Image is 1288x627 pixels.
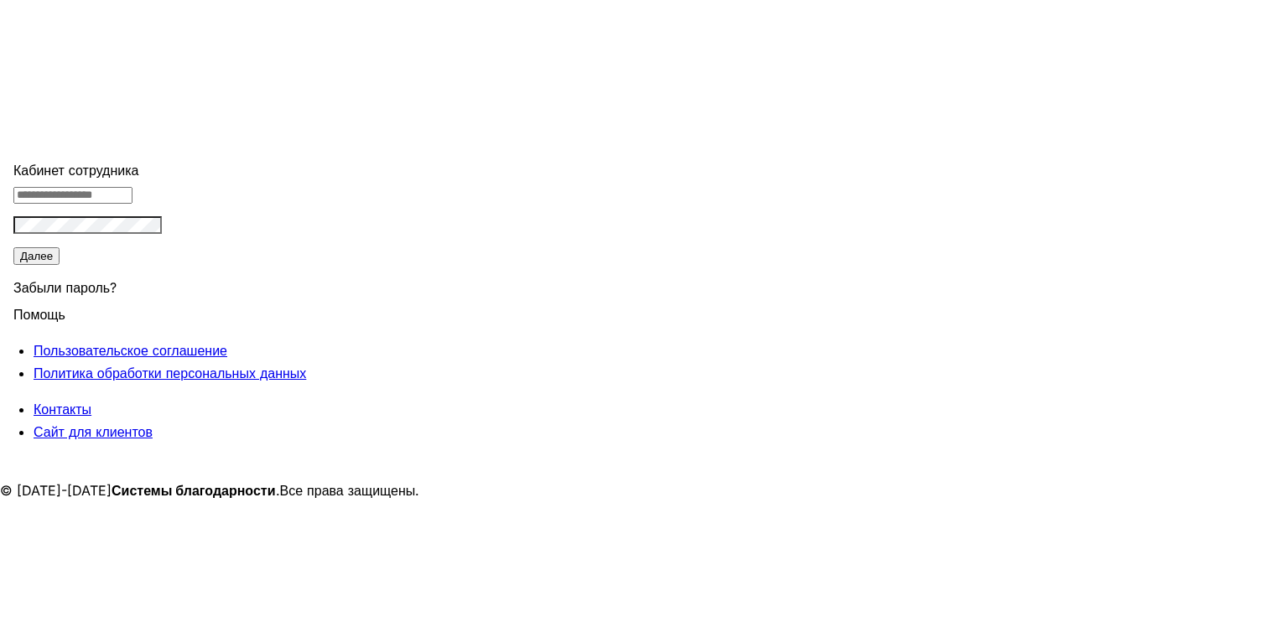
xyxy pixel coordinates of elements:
[13,296,65,323] span: Помощь
[34,423,153,440] a: Сайт для клиентов
[280,482,420,499] span: Все права защищены.
[34,365,306,381] a: Политика обработки персональных данных
[13,247,60,265] button: Далее
[34,342,227,359] a: Пользовательское соглашение
[13,159,364,182] div: Кабинет сотрудника
[13,267,364,303] div: Забыли пароль?
[112,482,276,499] strong: Системы благодарности
[34,401,91,417] a: Контакты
